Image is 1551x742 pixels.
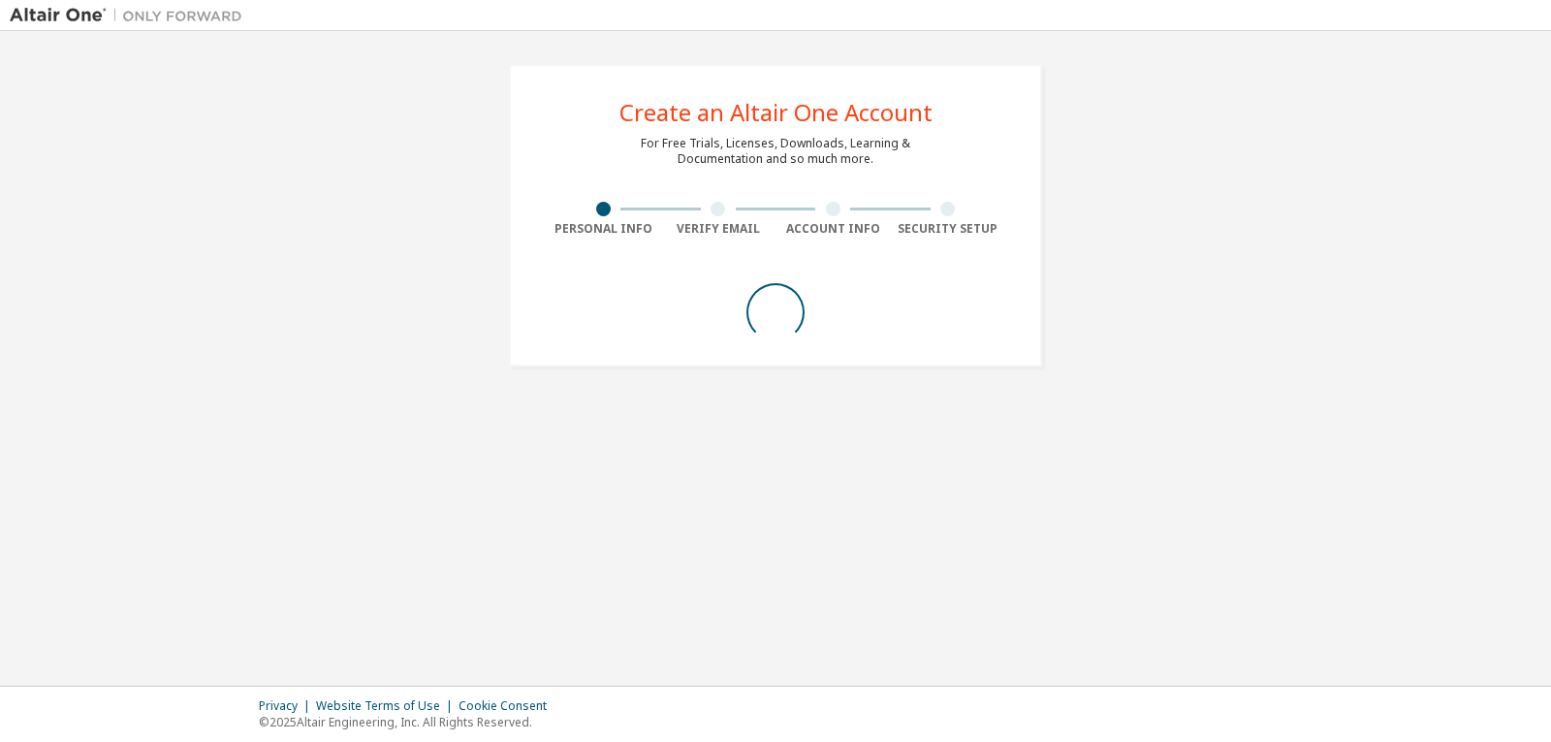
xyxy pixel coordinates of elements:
[459,698,558,714] div: Cookie Consent
[661,221,776,237] div: Verify Email
[316,698,459,714] div: Website Terms of Use
[259,714,558,730] p: © 2025 Altair Engineering, Inc. All Rights Reserved.
[775,221,891,237] div: Account Info
[259,698,316,714] div: Privacy
[641,136,910,167] div: For Free Trials, Licenses, Downloads, Learning & Documentation and so much more.
[546,221,661,237] div: Personal Info
[891,221,1006,237] div: Security Setup
[10,6,252,25] img: Altair One
[619,101,933,124] div: Create an Altair One Account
